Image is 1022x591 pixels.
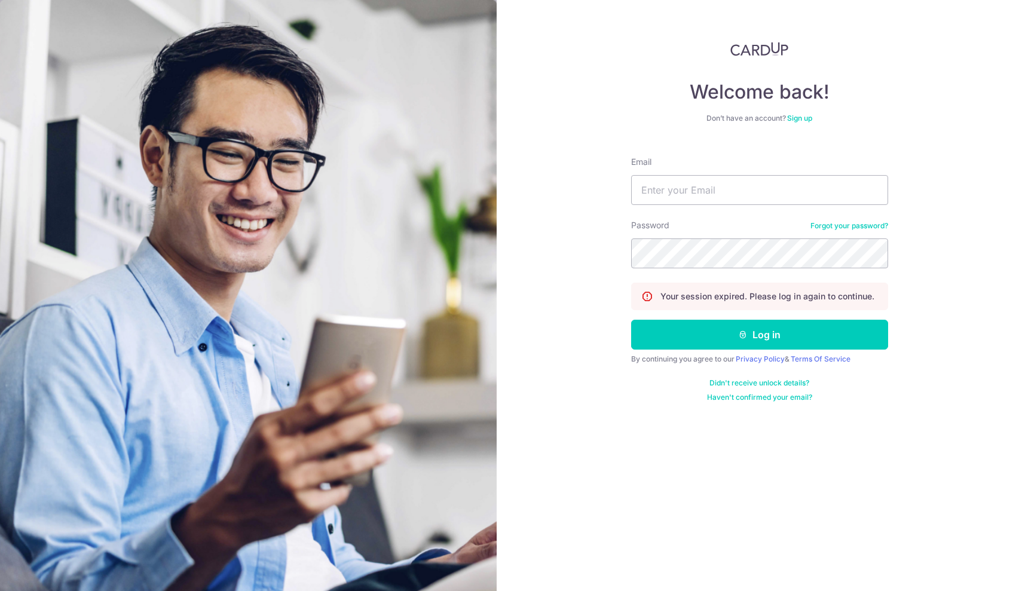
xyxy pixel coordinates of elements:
[791,354,850,363] a: Terms Of Service
[736,354,785,363] a: Privacy Policy
[709,378,809,388] a: Didn't receive unlock details?
[730,42,789,56] img: CardUp Logo
[707,393,812,402] a: Haven't confirmed your email?
[631,354,888,364] div: By continuing you agree to our &
[787,114,812,123] a: Sign up
[631,114,888,123] div: Don’t have an account?
[631,219,669,231] label: Password
[631,156,651,168] label: Email
[660,290,874,302] p: Your session expired. Please log in again to continue.
[631,80,888,104] h4: Welcome back!
[631,320,888,350] button: Log in
[810,221,888,231] a: Forgot your password?
[631,175,888,205] input: Enter your Email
